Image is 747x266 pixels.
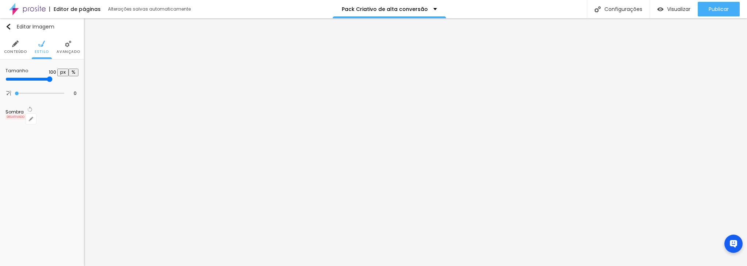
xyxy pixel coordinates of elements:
[84,18,747,266] iframe: Editor
[49,7,101,12] div: Editor de páginas
[657,6,663,12] img: view-1.svg
[65,41,71,47] img: Icone
[69,69,78,76] button: %
[12,41,19,47] img: Icone
[38,41,45,47] img: Icone
[6,91,11,96] img: Icone
[5,114,26,120] span: DESATIVADO
[342,7,428,12] p: Pack Criativo de alta conversão
[5,69,44,73] div: Tamanho
[108,7,192,11] div: Alterações salvas automaticamente
[5,110,26,114] div: Sombra
[698,2,740,16] button: Publicar
[595,6,601,12] img: Icone
[709,6,729,12] span: Publicar
[57,50,80,54] span: Avançado
[650,2,698,16] button: Visualizar
[5,24,54,30] div: Editar Imagem
[5,24,11,30] img: Icone
[57,69,69,76] button: px
[4,50,27,54] span: Conteúdo
[667,6,690,12] span: Visualizar
[35,50,49,54] span: Estilo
